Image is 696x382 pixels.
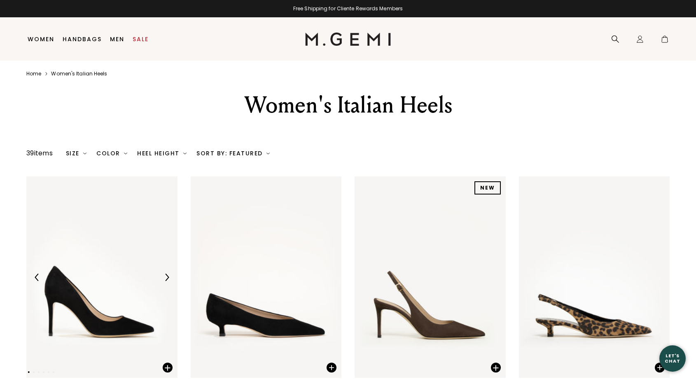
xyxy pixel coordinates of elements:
[205,90,491,120] div: Women's Italian Heels
[659,353,686,363] div: Let's Chat
[474,181,501,195] div: NEW
[124,152,127,155] img: chevron-down.svg
[163,274,170,281] img: Next Arrow
[355,176,506,378] img: The Valeria 80mm
[28,36,54,42] a: Women
[26,176,178,378] img: The Esatto 90mm
[519,176,670,378] img: The Lisinda
[196,150,270,157] div: Sort By: Featured
[51,70,107,77] a: Women's italian heels
[63,36,102,42] a: Handbags
[305,33,391,46] img: M.Gemi
[133,36,149,42] a: Sale
[266,152,270,155] img: chevron-down.svg
[96,150,127,157] div: Color
[26,70,41,77] a: Home
[191,176,342,378] img: The Marzia
[66,150,87,157] div: Size
[83,152,86,155] img: chevron-down.svg
[137,150,187,157] div: Heel Height
[110,36,124,42] a: Men
[183,152,187,155] img: chevron-down.svg
[33,274,41,281] img: Previous Arrow
[26,148,53,158] div: 39 items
